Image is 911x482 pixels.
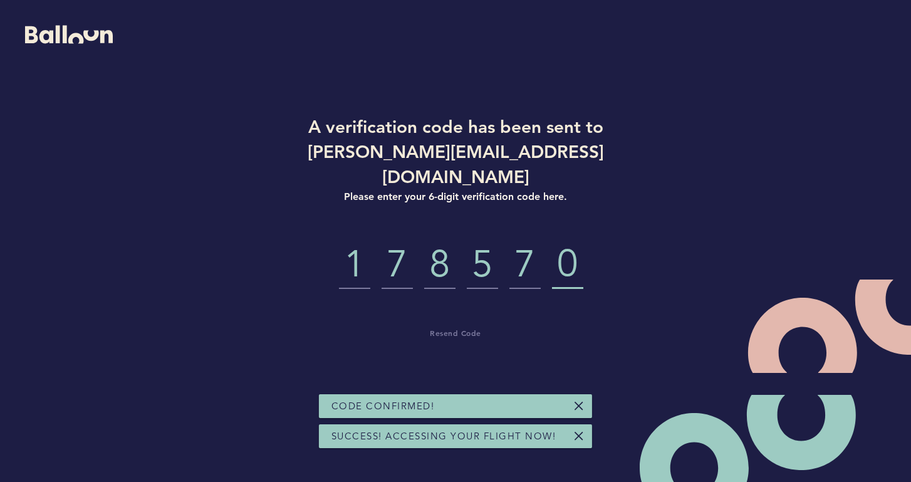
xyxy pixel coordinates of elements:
div: Code Confirmed! [319,394,592,418]
span: Resend Code [430,328,481,338]
input: Code digit 4 [467,242,498,289]
input: Code digit 1 [339,242,370,289]
h4: Please enter your 6-digit verification code here. [237,189,674,204]
input: Code digit 3 [424,242,455,289]
input: Code digit 6 [552,242,583,289]
h1: A verification code has been sent to [PERSON_NAME][EMAIL_ADDRESS][DOMAIN_NAME] [237,114,674,189]
input: Code digit 5 [509,242,541,289]
button: Resend Code [430,327,481,339]
div: Success! Accessing your flight now! [319,424,592,448]
input: Code digit 2 [382,242,413,289]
